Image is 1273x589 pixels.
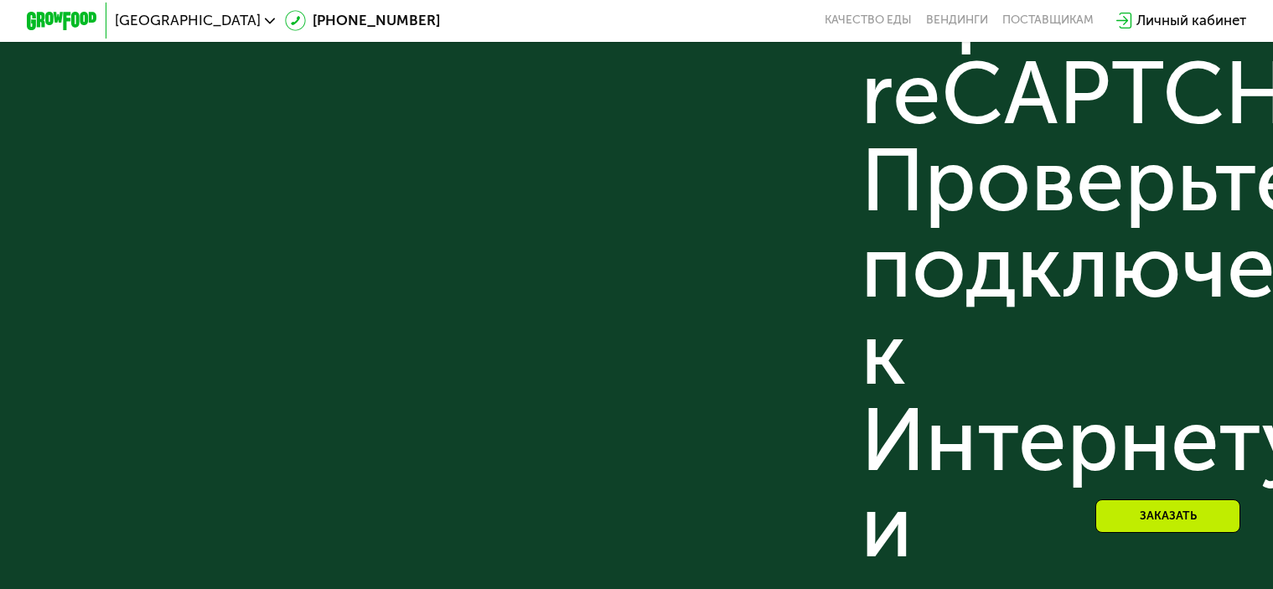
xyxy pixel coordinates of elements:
[1136,10,1246,31] div: Личный кабинет
[926,13,988,28] a: Вендинги
[1002,13,1094,28] div: поставщикам
[115,13,261,28] span: [GEOGRAPHIC_DATA]
[285,10,441,31] a: [PHONE_NUMBER]
[1095,499,1240,533] div: Заказать
[825,13,912,28] a: Качество еды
